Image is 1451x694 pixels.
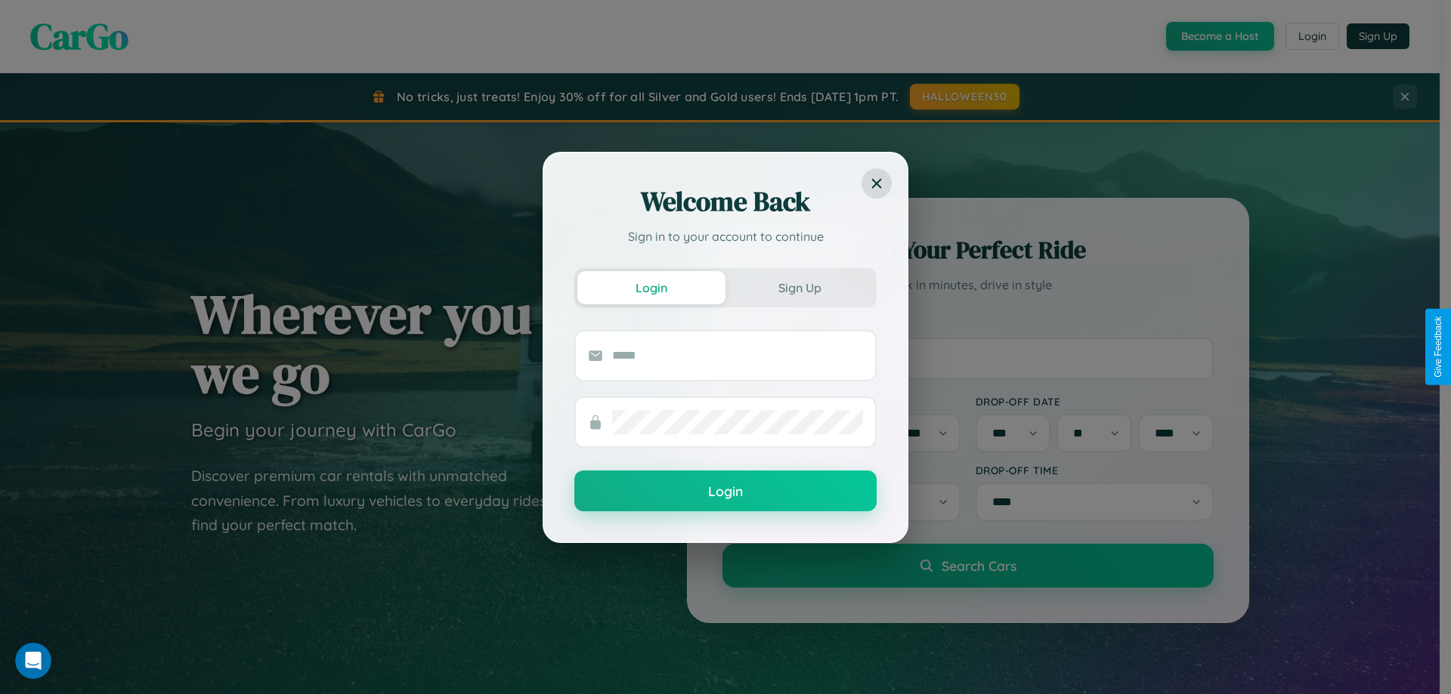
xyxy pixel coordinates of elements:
[574,184,877,220] h2: Welcome Back
[1433,316,1443,378] div: Give Feedback
[577,271,725,304] button: Login
[15,643,51,679] iframe: Intercom live chat
[574,470,877,511] button: Login
[725,271,874,304] button: Sign Up
[574,227,877,245] p: Sign in to your account to continue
